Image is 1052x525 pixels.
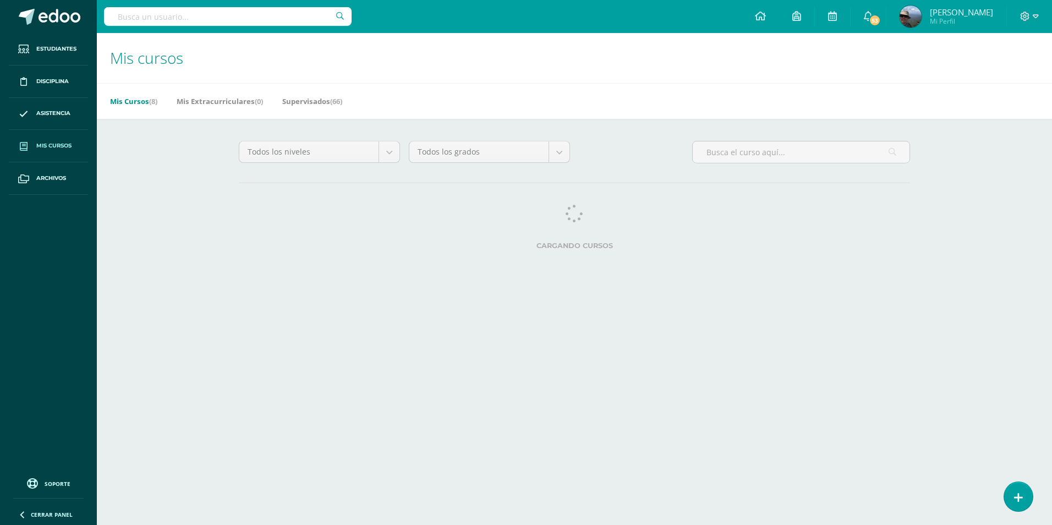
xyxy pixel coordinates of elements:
[239,141,399,162] a: Todos los niveles
[36,109,70,118] span: Asistencia
[9,65,88,98] a: Disciplina
[104,7,352,26] input: Busca un usuario...
[36,174,66,183] span: Archivos
[9,33,88,65] a: Estudiantes
[239,242,910,250] label: Cargando cursos
[177,92,263,110] a: Mis Extracurriculares(0)
[330,96,342,106] span: (66)
[36,45,76,53] span: Estudiantes
[868,14,880,26] span: 53
[900,6,922,28] img: e57d4945eb58c8e9487f3e3570aa7150.png
[110,92,157,110] a: Mis Cursos(8)
[255,96,263,106] span: (0)
[9,130,88,162] a: Mis cursos
[409,141,569,162] a: Todos los grados
[693,141,909,163] input: Busca el curso aquí...
[149,96,157,106] span: (8)
[418,141,540,162] span: Todos los grados
[930,7,993,18] span: [PERSON_NAME]
[9,98,88,130] a: Asistencia
[248,141,370,162] span: Todos los niveles
[110,47,183,68] span: Mis cursos
[45,480,70,488] span: Soporte
[36,141,72,150] span: Mis cursos
[31,511,73,518] span: Cerrar panel
[36,77,69,86] span: Disciplina
[282,92,342,110] a: Supervisados(66)
[13,475,84,490] a: Soporte
[9,162,88,195] a: Archivos
[930,17,993,26] span: Mi Perfil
